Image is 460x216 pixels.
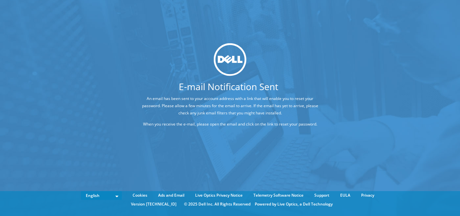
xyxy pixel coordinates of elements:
[248,192,308,199] a: Telemetry Software Notice
[309,192,334,199] a: Support
[153,192,189,199] a: Ads and Email
[335,192,355,199] a: EULA
[214,43,247,76] img: dell_svg_logo.svg
[190,192,248,199] a: Live Optics Privacy Notice
[128,201,180,208] li: Version [TECHNICAL_ID]
[128,192,152,199] a: Cookies
[255,201,333,208] li: Powered by Live Optics, a Dell Technology
[139,95,321,117] p: An email has been sent to your account address with a link that will enable you to reset your pas...
[139,121,321,128] p: When you receive the e-mail, please open the email and click on the link to reset your password.
[356,192,379,199] a: Privacy
[115,82,342,91] h1: E-mail Notification Sent
[181,201,254,208] li: © 2025 Dell Inc. All Rights Reserved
